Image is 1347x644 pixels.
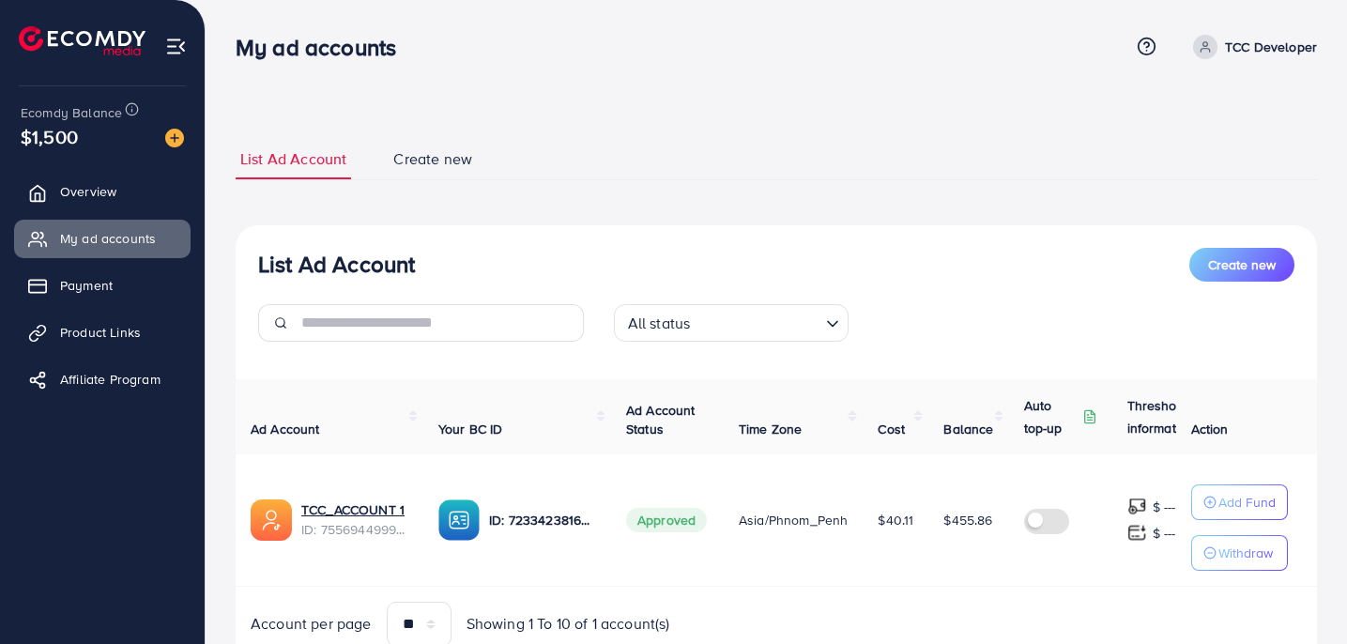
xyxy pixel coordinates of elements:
span: Affiliate Program [60,370,161,389]
button: Create new [1189,248,1294,282]
span: Time Zone [739,420,802,438]
span: Action [1191,420,1229,438]
span: Payment [60,276,113,295]
p: Threshold information [1127,394,1219,439]
span: Cost [878,420,905,438]
div: Search for option [614,304,849,342]
a: Product Links [14,314,191,351]
img: image [165,129,184,147]
span: Your BC ID [438,420,503,438]
span: List Ad Account [240,148,346,170]
span: ID: 7556944999867367440 [301,520,408,539]
span: Approved [626,508,707,532]
img: top-up amount [1127,497,1147,516]
a: Payment [14,267,191,304]
button: Withdraw [1191,535,1288,571]
span: $1,500 [21,123,78,150]
span: Balance [943,420,993,438]
img: ic-ba-acc.ded83a64.svg [438,499,480,541]
p: $ --- [1153,496,1176,518]
p: Auto top-up [1024,394,1079,439]
img: ic-ads-acc.e4c84228.svg [251,499,292,541]
div: <span class='underline'>TCC_ACCOUNT 1</span></br>7556944999867367440 [301,500,408,539]
p: ID: 7233423816783855617 [489,509,596,531]
p: Add Fund [1218,491,1276,514]
a: TCC Developer [1186,35,1317,59]
button: Add Fund [1191,484,1288,520]
span: Asia/Phnom_Penh [739,511,848,529]
img: menu [165,36,187,57]
a: Affiliate Program [14,360,191,398]
h3: My ad accounts [236,34,411,61]
img: logo [19,26,145,55]
span: $40.11 [878,511,913,529]
span: Ad Account [251,420,320,438]
span: Ad Account Status [626,401,696,438]
a: Overview [14,173,191,210]
span: $455.86 [943,511,992,529]
p: Withdraw [1218,542,1273,564]
span: All status [624,310,695,337]
span: Create new [1208,255,1276,274]
span: Showing 1 To 10 of 1 account(s) [467,613,670,635]
img: top-up amount [1127,523,1147,543]
a: My ad accounts [14,220,191,257]
a: TCC_ACCOUNT 1 [301,500,405,519]
input: Search for option [696,306,818,337]
span: My ad accounts [60,229,156,248]
span: Create new [393,148,472,170]
span: Ecomdy Balance [21,103,122,122]
h3: List Ad Account [258,251,415,278]
span: Product Links [60,323,141,342]
span: Account per page [251,613,372,635]
p: TCC Developer [1225,36,1317,58]
p: $ --- [1153,522,1176,544]
span: Overview [60,182,116,201]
